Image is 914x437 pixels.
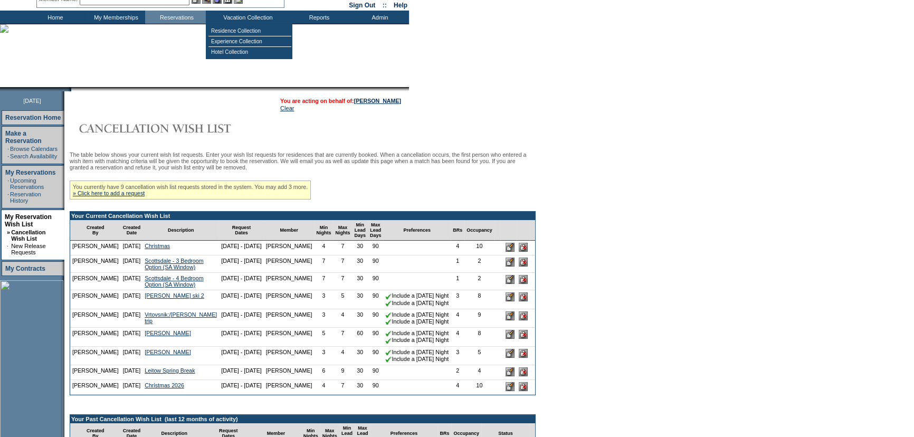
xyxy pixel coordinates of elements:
[73,190,145,196] a: » Click here to add a request
[221,330,262,336] nobr: [DATE] - [DATE]
[221,349,262,355] nobr: [DATE] - [DATE]
[70,220,121,241] td: Created By
[352,365,368,380] td: 30
[519,311,528,320] input: Delete this Request
[70,273,121,290] td: [PERSON_NAME]
[333,347,352,365] td: 4
[70,347,121,365] td: [PERSON_NAME]
[506,292,515,301] input: Edit this Request
[451,365,464,380] td: 2
[5,265,45,272] a: My Contracts
[519,330,528,339] input: Delete this Request
[385,330,392,337] img: chkSmaller.gif
[385,312,392,318] img: chkSmaller.gif
[206,11,288,24] td: Vacation Collection
[264,220,315,241] td: Member
[23,98,41,104] span: [DATE]
[221,275,262,281] nobr: [DATE] - [DATE]
[70,365,121,380] td: [PERSON_NAME]
[368,273,384,290] td: 90
[451,380,464,395] td: 4
[121,365,143,380] td: [DATE]
[11,243,45,255] a: New Release Requests
[145,243,170,249] a: Christmas
[314,273,333,290] td: 7
[70,309,121,328] td: [PERSON_NAME]
[142,220,219,241] td: Description
[221,292,262,299] nobr: [DATE] - [DATE]
[70,255,121,273] td: [PERSON_NAME]
[333,290,352,309] td: 5
[333,255,352,273] td: 7
[333,220,352,241] td: Max Nights
[333,365,352,380] td: 9
[464,380,494,395] td: 10
[70,415,535,423] td: Your Past Cancellation Wish List (last 12 months of activity)
[7,153,9,159] td: ·
[71,87,72,91] img: blank.gif
[451,328,464,346] td: 4
[70,241,121,255] td: [PERSON_NAME]
[264,273,315,290] td: [PERSON_NAME]
[333,328,352,346] td: 7
[145,330,191,336] a: [PERSON_NAME]
[121,328,143,346] td: [DATE]
[368,290,384,309] td: 90
[145,11,206,24] td: Reservations
[385,293,392,300] img: chkSmaller.gif
[264,347,315,365] td: [PERSON_NAME]
[121,380,143,395] td: [DATE]
[519,349,528,358] input: Delete this Request
[506,243,515,252] input: Edit this Request
[7,243,10,255] td: ·
[348,11,409,24] td: Admin
[385,356,449,362] nobr: Include a [DATE] Night
[352,220,368,241] td: Min Lead Days
[464,273,494,290] td: 2
[352,380,368,395] td: 30
[385,337,449,343] nobr: Include a [DATE] Night
[352,328,368,346] td: 60
[464,220,494,241] td: Occupancy
[451,290,464,309] td: 3
[264,380,315,395] td: [PERSON_NAME]
[121,255,143,273] td: [DATE]
[264,255,315,273] td: [PERSON_NAME]
[10,153,57,159] a: Search Availability
[314,347,333,365] td: 3
[519,275,528,284] input: Delete this Request
[121,347,143,365] td: [DATE]
[368,241,384,255] td: 90
[121,290,143,309] td: [DATE]
[385,319,392,325] img: chkSmaller.gif
[385,300,392,307] img: chkSmaller.gif
[451,273,464,290] td: 1
[208,47,291,57] td: Hotel Collection
[10,146,58,152] a: Browse Calendars
[464,255,494,273] td: 2
[264,290,315,309] td: [PERSON_NAME]
[5,213,52,228] a: My Reservation Wish List
[385,330,449,336] nobr: Include a [DATE] Night
[221,382,262,388] nobr: [DATE] - [DATE]
[352,290,368,309] td: 30
[7,191,9,204] td: ·
[451,241,464,255] td: 4
[352,255,368,273] td: 30
[221,258,262,264] nobr: [DATE] - [DATE]
[314,255,333,273] td: 7
[368,255,384,273] td: 90
[519,367,528,376] input: Delete this Request
[145,275,203,288] a: Scottsdale - 4 Bedroom Option (SA Window)
[219,220,264,241] td: Request Dates
[352,241,368,255] td: 30
[385,349,392,356] img: chkSmaller.gif
[314,309,333,328] td: 3
[70,118,281,139] img: Cancellation Wish List
[121,273,143,290] td: [DATE]
[368,309,384,328] td: 90
[519,292,528,301] input: Delete this Request
[368,365,384,380] td: 90
[264,241,315,255] td: [PERSON_NAME]
[519,258,528,267] input: Delete this Request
